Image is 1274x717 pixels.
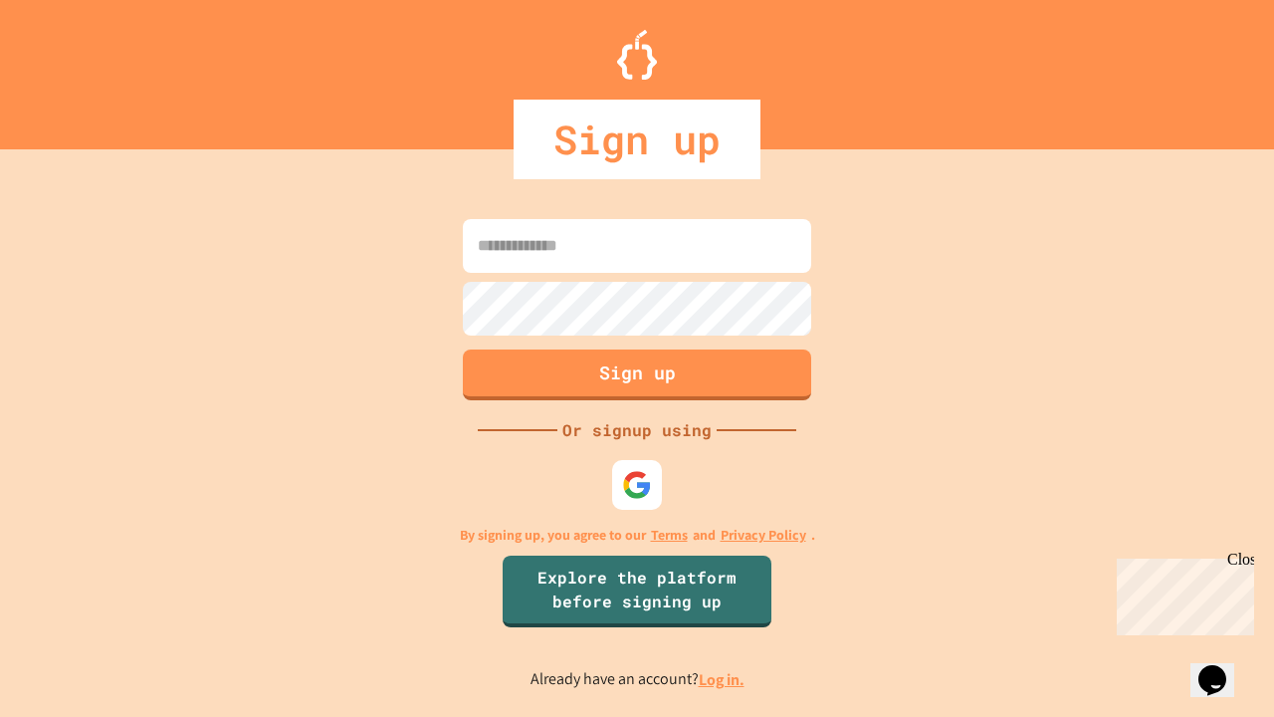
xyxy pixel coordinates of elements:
[514,100,760,179] div: Sign up
[557,418,717,442] div: Or signup using
[622,470,652,500] img: google-icon.svg
[531,667,744,692] p: Already have an account?
[1190,637,1254,697] iframe: chat widget
[8,8,137,126] div: Chat with us now!Close
[721,525,806,546] a: Privacy Policy
[617,30,657,80] img: Logo.svg
[460,525,815,546] p: By signing up, you agree to our and .
[503,556,771,627] a: Explore the platform before signing up
[463,350,811,400] button: Sign up
[699,669,744,690] a: Log in.
[651,525,688,546] a: Terms
[1109,551,1254,635] iframe: chat widget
